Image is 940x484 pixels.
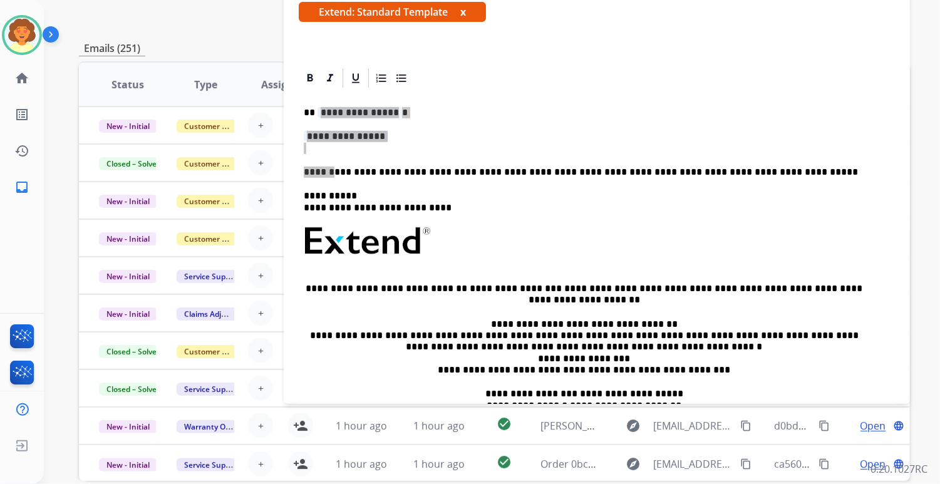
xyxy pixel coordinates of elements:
span: Closed – Solved [99,383,168,396]
mat-icon: check_circle [497,416,512,431]
span: Order 0bc9da3e-bcb7-4ed9-8648-3766aaa5b6bb [540,457,768,471]
span: New - Initial [99,307,157,321]
span: Customer Support [177,157,258,170]
span: New - Initial [99,232,157,245]
button: + [248,451,273,476]
mat-icon: person_add [293,456,308,471]
span: + [258,306,264,321]
span: 1 hour ago [413,419,465,433]
span: New - Initial [99,270,157,283]
button: + [248,225,273,250]
span: Warranty Ops [177,420,241,433]
span: Claims Adjudication [177,307,262,321]
button: + [248,376,273,401]
span: Customer Support [177,195,258,208]
div: Underline [346,69,365,88]
span: Extend: Standard Template [299,2,486,22]
mat-icon: content_copy [740,420,751,431]
span: + [258,193,264,208]
span: Customer Support [177,120,258,133]
p: 0.20.1027RC [870,461,927,476]
span: Open [860,456,886,471]
span: + [258,155,264,170]
p: Emails (251) [79,41,145,56]
button: + [248,188,273,213]
mat-icon: content_copy [819,458,830,470]
mat-icon: language [893,458,904,470]
button: + [248,263,273,288]
span: New - Initial [99,420,157,433]
span: Service Support [177,383,248,396]
span: Assignee [261,77,305,92]
mat-icon: content_copy [819,420,830,431]
mat-icon: history [14,143,29,158]
button: + [248,338,273,363]
span: + [258,268,264,283]
span: + [258,381,264,396]
div: Bold [301,69,319,88]
span: Customer Support [177,345,258,358]
mat-icon: inbox [14,180,29,195]
span: Closed – Solved [99,345,168,358]
span: [PERSON_NAME] August Home purchase Invoice and Extend warranty info [540,419,889,433]
div: Ordered List [372,69,391,88]
span: Type [194,77,217,92]
mat-icon: home [14,71,29,86]
span: + [258,230,264,245]
span: Open [860,418,886,433]
span: New - Initial [99,120,157,133]
span: Service Support [177,458,248,471]
span: New - Initial [99,458,157,471]
span: + [258,343,264,358]
button: + [248,413,273,438]
mat-icon: check_circle [497,455,512,470]
span: + [258,118,264,133]
mat-icon: list_alt [14,107,29,122]
mat-icon: explore [626,456,641,471]
button: + [248,301,273,326]
img: avatar [4,18,39,53]
mat-icon: content_copy [740,458,751,470]
span: Customer Support [177,232,258,245]
span: 1 hour ago [413,457,465,471]
div: Bullet List [392,69,411,88]
span: [EMAIL_ADDRESS][DOMAIN_NAME] [653,418,733,433]
span: [EMAIL_ADDRESS][DOMAIN_NAME] [653,456,733,471]
mat-icon: person_add [293,418,308,433]
button: + [248,150,273,175]
mat-icon: language [893,420,904,431]
span: Closed – Solved [99,157,168,170]
div: Italic [321,69,339,88]
span: 1 hour ago [336,457,387,471]
button: x [460,4,466,19]
span: Status [111,77,144,92]
span: New - Initial [99,195,157,208]
span: + [258,418,264,433]
span: + [258,456,264,471]
span: Service Support [177,270,248,283]
button: + [248,113,273,138]
span: 1 hour ago [336,419,387,433]
mat-icon: explore [626,418,641,433]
